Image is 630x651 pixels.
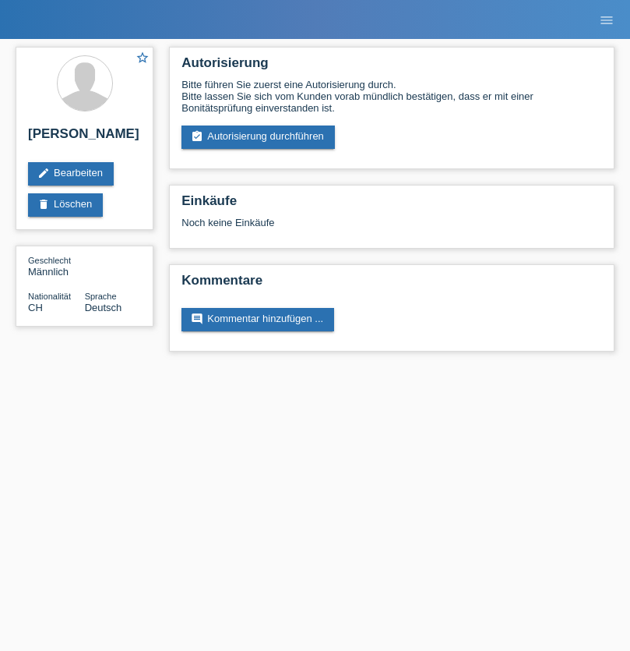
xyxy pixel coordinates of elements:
[37,198,50,211] i: delete
[136,51,150,65] i: star_border
[85,302,122,313] span: Deutsch
[181,273,602,296] h2: Kommentare
[28,162,114,186] a: editBearbeiten
[181,79,602,114] div: Bitte führen Sie zuerst eine Autorisierung durch. Bitte lassen Sie sich vom Kunden vorab mündlich...
[591,15,622,24] a: menu
[181,193,602,217] h2: Einkäufe
[181,217,602,240] div: Noch keine Einkäufe
[181,308,334,331] a: commentKommentar hinzufügen ...
[181,126,335,149] a: assignment_turned_inAutorisierung durchführen
[28,254,85,278] div: Männlich
[599,12,614,28] i: menu
[28,193,103,217] a: deleteLöschen
[28,302,43,313] span: Schweiz
[28,292,71,301] span: Nationalität
[191,130,203,143] i: assignment_turned_in
[136,51,150,67] a: star_border
[181,55,602,79] h2: Autorisierung
[28,126,141,150] h2: [PERSON_NAME]
[85,292,117,301] span: Sprache
[28,256,71,265] span: Geschlecht
[191,313,203,325] i: comment
[37,167,50,179] i: edit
